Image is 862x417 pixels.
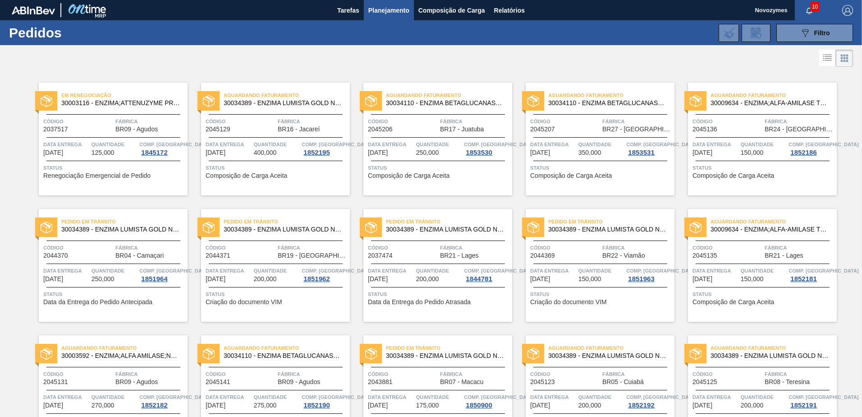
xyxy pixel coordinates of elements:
span: 30034110 - ENZIMA BETAGLUCANASE ULTRAFLO PRIME [224,352,343,359]
img: status [527,95,539,107]
span: 15/10/2025 [368,149,388,156]
span: Data Entrega [368,140,414,149]
a: Comp. [GEOGRAPHIC_DATA]1852192 [626,393,672,409]
span: 30034389 - ENZIMA LUMISTA GOLD NOVONESIS 25KG [386,352,505,359]
span: Composição de Carga [418,5,485,16]
span: 30034389 - ENZIMA LUMISTA GOLD NOVONESIS 25KG [711,352,830,359]
span: Aguardando Faturamento [548,91,674,100]
span: Aguardando Faturamento [711,343,837,352]
span: 200,000 [741,402,764,409]
span: BR24 - Ponta Grossa [765,126,834,133]
span: Comp. Carga [626,393,696,402]
span: Comp. Carga [302,393,371,402]
img: status [203,348,215,360]
span: Status [530,163,672,172]
span: 250,000 [416,149,439,156]
span: Quantidade [578,140,624,149]
span: Comp. Carga [789,266,858,275]
a: Comp. [GEOGRAPHIC_DATA]1852191 [789,393,834,409]
span: BR04 - Camaçari [115,252,164,259]
span: Código [43,117,113,126]
span: 16/10/2025 [368,276,388,283]
a: statusPedido em Trânsito30034389 - ENZIMA LUMISTA GOLD NOVONESIS 25KGCódigo2044370FábricaBR04 - C... [25,209,188,322]
a: Comp. [GEOGRAPHIC_DATA]1853530 [464,140,510,156]
img: status [690,348,702,360]
a: statusPedido em Trânsito30034389 - ENZIMA LUMISTA GOLD NOVONESIS 25KGCódigo2037474FábricaBR21 - L... [350,209,512,322]
span: 30034389 - ENZIMA LUMISTA GOLD NOVONESIS 25KG [548,352,667,359]
span: Renegociação Emergencial de Pedido [43,172,151,179]
span: BR07 - Macacu [440,379,483,385]
span: Código [530,370,600,379]
span: Comp. Carga [139,393,209,402]
span: Data Entrega [206,140,252,149]
div: 1852192 [626,402,656,409]
span: 30003116 - ENZIMA;ATTENUZYME PRO;NOVOZYMES; [61,100,180,107]
span: Data Entrega [43,266,89,275]
span: Fábrica [278,117,348,126]
span: Fábrica [115,243,185,252]
span: Código [368,243,438,252]
img: status [203,222,215,233]
span: 275,000 [254,402,277,409]
span: Comp. Carga [464,266,534,275]
span: 07/10/2025 [43,149,63,156]
span: Status [692,163,834,172]
span: Código [43,370,113,379]
div: 1851963 [626,275,656,283]
span: Em Renegociação [61,91,188,100]
span: 2043881 [368,379,393,385]
span: Quantidade [741,393,787,402]
span: Status [206,163,348,172]
div: 1853530 [464,149,494,156]
span: Fábrica [602,243,672,252]
span: Comp. Carga [626,140,696,149]
span: 150,000 [578,276,601,283]
span: Quantidade [92,393,138,402]
span: 200,000 [254,276,277,283]
span: Status [43,290,185,299]
span: BR09 - Agudos [115,126,158,133]
span: 17/10/2025 [368,402,388,409]
span: Quantidade [254,393,300,402]
span: 2045136 [692,126,717,133]
span: Código [206,243,275,252]
span: 2045207 [530,126,555,133]
span: 18/10/2025 [692,402,712,409]
span: 150,000 [741,149,764,156]
span: 30034110 - ENZIMA BETAGLUCANASE ULTRAFLO PRIME [548,100,667,107]
span: Pedido em Trânsito [386,343,512,352]
div: 1850900 [464,402,494,409]
span: BR21 - Lages [440,252,479,259]
a: Comp. [GEOGRAPHIC_DATA]1852186 [789,140,834,156]
span: BR09 - Agudos [115,379,158,385]
span: Código [43,243,113,252]
span: Comp. Carga [789,140,858,149]
span: Código [368,370,438,379]
span: 400,000 [254,149,277,156]
span: Data da Entrega do Pedido Atrasada [368,299,471,306]
span: Código [530,243,600,252]
span: BR16 - Jacareí [278,126,320,133]
span: Data Entrega [368,393,414,402]
img: TNhmsLtSVTkK8tSr43FrP2fwEKptu5GPRR3wAAAABJRU5ErkJggg== [12,6,55,14]
a: Comp. [GEOGRAPHIC_DATA]1852182 [139,393,185,409]
span: 2045135 [692,252,717,259]
span: Composição de Carga Aceita [530,172,612,179]
span: Fábrica [115,117,185,126]
span: 16/10/2025 [206,402,225,409]
div: 1852195 [302,149,331,156]
span: Criação do documento VIM [206,299,282,306]
span: Status [43,163,185,172]
span: Comp. Carga [139,266,209,275]
span: Fábrica [278,243,348,252]
span: 2044371 [206,252,230,259]
span: Quantidade [254,140,300,149]
span: Código [368,117,438,126]
button: Filtro [776,24,853,42]
div: 1852182 [139,402,169,409]
span: Data Entrega [692,266,738,275]
span: Composição de Carga Aceita [692,172,774,179]
span: 16/10/2025 [530,276,550,283]
span: Tarefas [337,5,359,16]
span: Código [692,370,762,379]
